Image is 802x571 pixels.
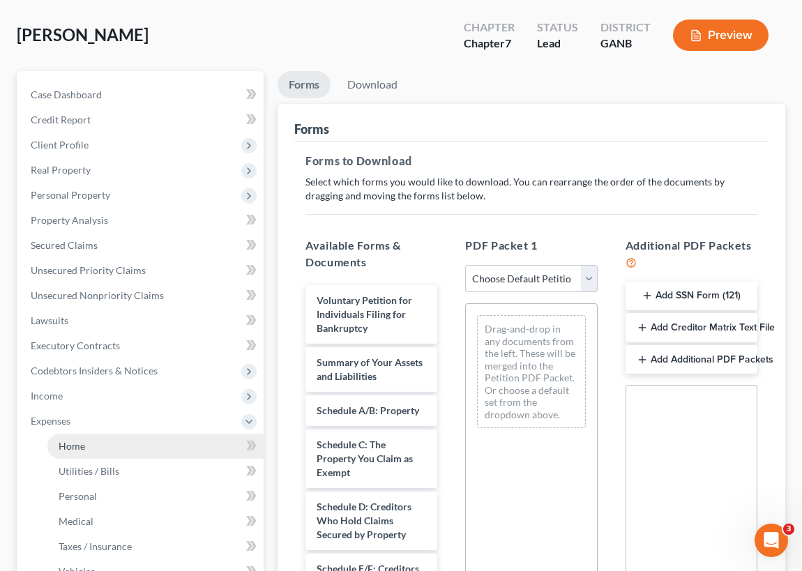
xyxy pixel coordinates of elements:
span: Executory Contracts [31,340,120,351]
span: Schedule C: The Property You Claim as Exempt [317,439,413,478]
a: Executory Contracts [20,333,264,358]
a: Unsecured Priority Claims [20,258,264,283]
a: Credit Report [20,107,264,132]
div: GANB [600,36,651,52]
span: Personal Property [31,189,110,201]
a: Case Dashboard [20,82,264,107]
a: Secured Claims [20,233,264,258]
div: Drag-and-drop in any documents from the left. These will be merged into the Petition PDF Packet. ... [477,315,585,428]
button: Add Creditor Matrix Text File [626,313,757,342]
span: Personal [59,490,97,502]
div: Chapter [464,36,515,52]
span: Expenses [31,415,70,427]
iframe: Intercom live chat [755,524,788,557]
span: Property Analysis [31,214,108,226]
span: Secured Claims [31,239,98,251]
button: Preview [673,20,769,51]
div: Chapter [464,20,515,36]
span: [PERSON_NAME] [17,24,149,45]
h5: PDF Packet 1 [465,237,597,254]
div: Lead [537,36,578,52]
span: Real Property [31,164,91,176]
h5: Forms to Download [305,153,757,169]
span: Home [59,440,85,452]
a: Unsecured Nonpriority Claims [20,283,264,308]
div: Forms [294,121,329,137]
span: Credit Report [31,114,91,125]
div: Status [537,20,578,36]
a: Personal [47,484,264,509]
span: Voluntary Petition for Individuals Filing for Bankruptcy [317,294,412,334]
a: Medical [47,509,264,534]
span: Client Profile [31,139,89,151]
button: Add Additional PDF Packets [626,345,757,374]
button: Add SSN Form (121) [626,282,757,311]
span: Lawsuits [31,314,68,326]
span: Taxes / Insurance [59,540,132,552]
a: Utilities / Bills [47,459,264,484]
a: Forms [278,71,331,98]
h5: Additional PDF Packets [626,237,757,271]
a: Download [336,71,409,98]
span: Codebtors Insiders & Notices [31,365,158,376]
a: Lawsuits [20,308,264,333]
span: Schedule A/B: Property [317,404,419,416]
span: Unsecured Nonpriority Claims [31,289,164,301]
span: Schedule D: Creditors Who Hold Claims Secured by Property [317,501,411,540]
span: Utilities / Bills [59,465,119,477]
h5: Available Forms & Documents [305,237,437,271]
span: 3 [783,524,794,535]
a: Home [47,434,264,459]
a: Taxes / Insurance [47,534,264,559]
div: District [600,20,651,36]
p: Select which forms you would like to download. You can rearrange the order of the documents by dr... [305,175,757,203]
span: Medical [59,515,93,527]
span: Summary of Your Assets and Liabilities [317,356,423,382]
a: Property Analysis [20,208,264,233]
span: Case Dashboard [31,89,102,100]
span: Income [31,390,63,402]
span: Unsecured Priority Claims [31,264,146,276]
span: 7 [505,36,511,50]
